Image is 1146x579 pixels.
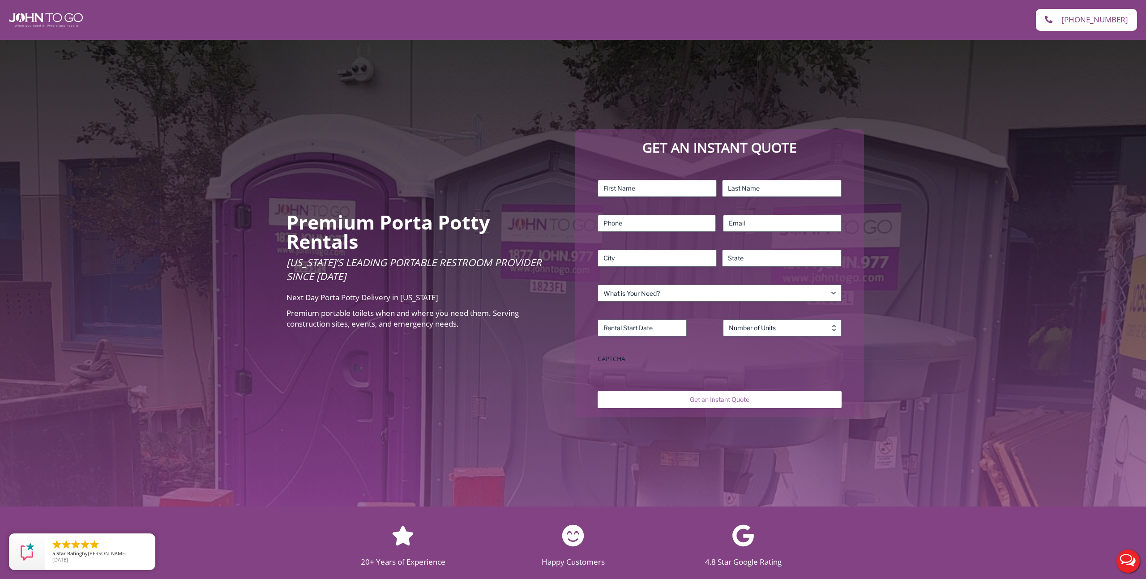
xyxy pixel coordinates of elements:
span: by [52,551,148,557]
input: Phone [598,215,716,232]
h2: 20+ Years of Experience [327,558,479,566]
li:  [70,539,81,550]
button: Live Chat [1110,543,1146,579]
span: Premium portable toilets when and where you need them. Serving construction sites, events, and em... [286,308,519,329]
p: Get an Instant Quote [584,138,855,158]
h2: 4.8 Star Google Rating [667,558,819,566]
input: Rental Start Date [598,319,687,336]
li:  [61,539,72,550]
input: State [722,250,842,267]
h2: Premium Porta Potty Rentals [286,213,562,251]
span: Next Day Porta Potty Delivery in [US_STATE] [286,292,438,302]
img: John To Go [9,13,83,27]
input: Number of Units [723,319,842,336]
li:  [51,539,62,550]
span: Star Rating [56,550,82,557]
span: 5 [52,550,55,557]
label: CAPTCHA [598,354,842,363]
li:  [89,539,100,550]
a: [PHONE_NUMBER] [1036,9,1137,31]
input: City [598,250,717,267]
input: Get an Instant Quote [598,391,842,408]
img: Review Rating [18,543,36,561]
input: Last Name [722,180,842,197]
span: [PHONE_NUMBER] [1061,16,1128,24]
span: [US_STATE]’s Leading Portable Restroom Provider Since [DATE] [286,255,542,283]
li:  [80,539,90,550]
span: [DATE] [52,556,68,563]
input: First Name [598,180,717,197]
h2: Happy Customers [497,558,649,566]
span: [PERSON_NAME] [88,550,127,557]
input: Email [723,215,842,232]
